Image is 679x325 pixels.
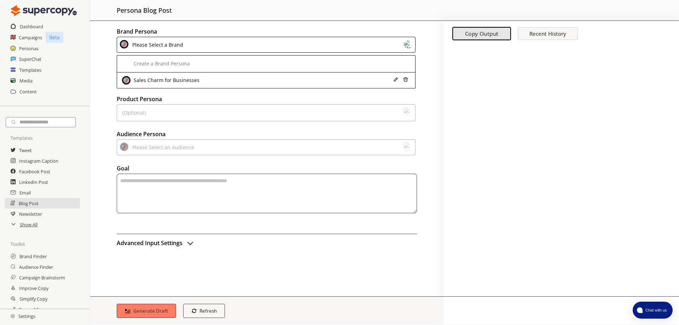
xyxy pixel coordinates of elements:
b: Generate Draft [133,308,168,314]
img: tab_keywords_by_traffic_grey.svg [70,41,76,47]
p: Beta [46,32,63,43]
div: Create a Brand Persona [132,61,190,66]
a: Instagram Caption [19,156,58,166]
textarea: textarea-textarea [117,174,417,213]
a: Blog Post [19,198,39,209]
span: Chat with us [643,307,668,313]
img: Close [11,4,77,18]
a: Newsletter [19,209,42,219]
button: Copy Output [452,27,511,41]
img: Close [404,143,412,151]
img: Close [404,40,412,48]
div: Please Select a Brand [130,40,183,50]
a: Simplify Copy [19,294,47,304]
h2: persona blog post [117,4,172,17]
div: Keywords by Traffic [78,42,119,46]
a: Personas [19,43,39,54]
div: Domain: [URL] [18,18,50,24]
img: Open [186,239,195,247]
img: Close [393,77,398,82]
a: Improve Copy [19,283,48,294]
img: Close [122,76,130,85]
img: Close [403,77,408,82]
a: Media [19,75,33,86]
b: Refresh [199,308,217,314]
a: Templates [19,65,41,75]
img: Close [404,108,412,116]
a: Facebook Post [19,166,50,177]
a: Campaign Brainstorm [19,272,65,283]
div: Please Select an Audience [130,143,194,152]
div: Sales Charm for Businesses [132,77,199,83]
b: Copy Output [465,30,499,37]
a: SuperChat [19,54,41,64]
h2: Goal [117,163,417,174]
a: Campaigns [19,32,42,43]
a: Tweet [19,145,32,156]
a: LinkedIn Post [19,177,48,187]
b: Recent History [529,30,566,37]
h2: Advanced Input Settings [117,238,182,248]
a: Email [19,187,31,198]
button: Refresh [183,304,225,318]
img: Close [120,40,128,48]
button: Recent History [518,27,578,40]
a: Content [19,86,37,97]
div: (Optional) [120,108,146,118]
a: Brand Finder [19,251,47,262]
button: advanced-inputs [117,238,195,248]
a: Dashboard [20,21,43,32]
img: Close [11,314,15,318]
img: website_grey.svg [11,18,17,24]
button: Generate Draft [117,304,176,318]
button: atlas-launcher [633,302,673,319]
img: Close [120,143,128,151]
div: Domain Overview [27,42,63,46]
div: v 4.0.25 [20,11,35,17]
a: Show All [20,219,37,230]
a: Expand Copy [19,304,47,315]
img: tab_domain_overview_orange.svg [19,41,25,47]
h2: Audience Persona [117,129,417,139]
img: logo_orange.svg [11,11,17,17]
a: Audience Finder [19,262,53,272]
h2: Brand Persona [117,26,417,37]
h2: Product Persona [117,94,417,104]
